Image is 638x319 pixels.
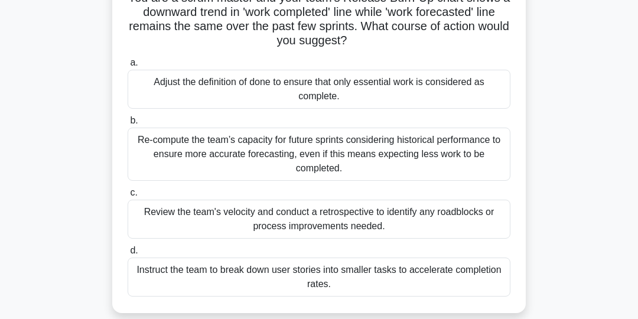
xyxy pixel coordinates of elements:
[128,200,510,239] div: Review the team's velocity and conduct a retrospective to identify any roadblocks or process impr...
[128,70,510,109] div: Adjust the definition of done to ensure that only essential work is considered as complete.
[130,245,138,255] span: d.
[130,115,138,125] span: b.
[130,187,137,197] span: c.
[128,128,510,181] div: Re-compute the team’s capacity for future sprints considering historical performance to ensure mo...
[128,258,510,297] div: Instruct the team to break down user stories into smaller tasks to accelerate completion rates.
[130,57,138,67] span: a.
